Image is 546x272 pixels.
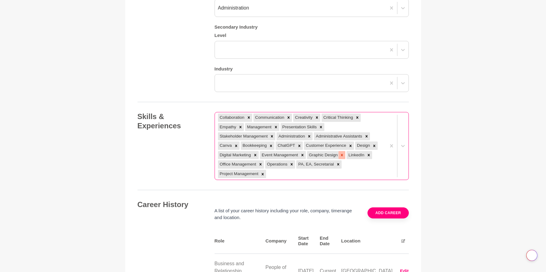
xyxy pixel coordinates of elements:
[298,235,316,247] h5: Start Date
[218,123,237,131] div: Empathy
[265,160,289,168] div: Operations
[215,66,409,72] h5: Industry
[215,207,360,221] p: A list of your career history including your role, company, timerange and location.
[215,24,409,30] h5: Secondary Industry
[215,238,262,244] h5: Role
[281,123,318,131] div: Presentation Skills
[307,151,339,159] div: Graphic Design
[138,200,202,209] h4: Career History
[347,151,365,159] div: LinkedIn
[245,123,272,131] div: Management
[277,132,306,140] div: Administration
[367,207,408,218] button: Add career
[260,151,299,159] div: Event Management
[241,142,268,150] div: Bookkeeping
[218,142,233,150] div: Canva
[218,132,269,140] div: Stakeholder Management
[320,235,338,247] h5: End Date
[215,33,409,38] h5: Level
[355,142,371,150] div: Design
[218,160,257,168] div: Office Management
[265,238,294,244] h5: Company
[253,114,285,122] div: Communication
[218,114,245,122] div: Collaboration
[293,114,314,122] div: Creativity
[138,112,202,130] h4: Skills & Experiences
[296,160,335,168] div: PA, EA, Secretarial
[218,4,249,12] div: Administration
[314,132,363,140] div: Administrative Assistants
[341,238,393,244] h5: Location
[276,142,296,150] div: ChatGPT
[304,142,347,150] div: Customer Experience
[218,170,259,178] div: Project Management
[322,114,354,122] div: Critical Thinking
[218,151,252,159] div: Digital Marketing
